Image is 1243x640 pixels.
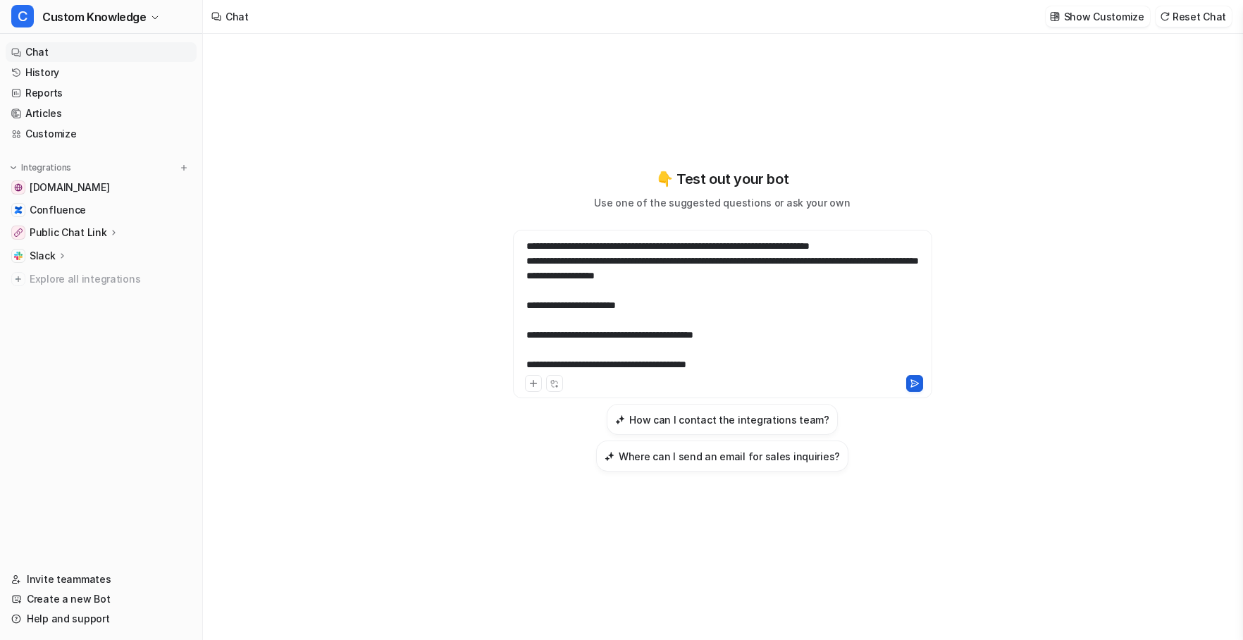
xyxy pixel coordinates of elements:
a: Reports [6,83,197,103]
a: ConfluenceConfluence [6,200,197,220]
a: Chat [6,42,197,62]
button: Where can I send an email for sales inquiries?Where can I send an email for sales inquiries? [596,441,848,472]
p: Public Chat Link [30,226,107,240]
img: help.cartoncloud.com [14,183,23,192]
img: Confluence [14,206,23,214]
button: Integrations [6,161,75,175]
button: Reset Chat [1156,6,1232,27]
h3: Where can I send an email for sales inquiries? [619,449,840,464]
a: Create a new Bot [6,589,197,609]
p: Show Customize [1064,9,1144,24]
p: Integrations [21,162,71,173]
img: reset [1160,11,1170,22]
span: [DOMAIN_NAME] [30,180,109,195]
a: Invite teammates [6,570,197,589]
button: How can I contact the integrations team?How can I contact the integrations team? [607,404,838,435]
p: Slack [30,249,56,263]
h3: How can I contact the integrations team? [629,412,829,427]
div: Chat [225,9,249,24]
span: Custom Knowledge [42,7,147,27]
a: Articles [6,104,197,123]
span: C [11,5,34,27]
img: Public Chat Link [14,228,23,237]
a: help.cartoncloud.com[DOMAIN_NAME] [6,178,197,197]
button: Show Customize [1046,6,1150,27]
span: Explore all integrations [30,268,191,290]
a: Customize [6,124,197,144]
img: Slack [14,252,23,260]
a: Help and support [6,609,197,629]
img: expand menu [8,163,18,173]
p: 👇 Test out your bot [656,168,789,190]
img: menu_add.svg [179,163,189,173]
img: customize [1050,11,1060,22]
img: explore all integrations [11,272,25,286]
a: History [6,63,197,82]
img: How can I contact the integrations team? [615,414,625,425]
p: Use one of the suggested questions or ask your own [594,195,850,210]
span: Confluence [30,203,86,217]
img: Where can I send an email for sales inquiries? [605,451,614,462]
a: Explore all integrations [6,269,197,289]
